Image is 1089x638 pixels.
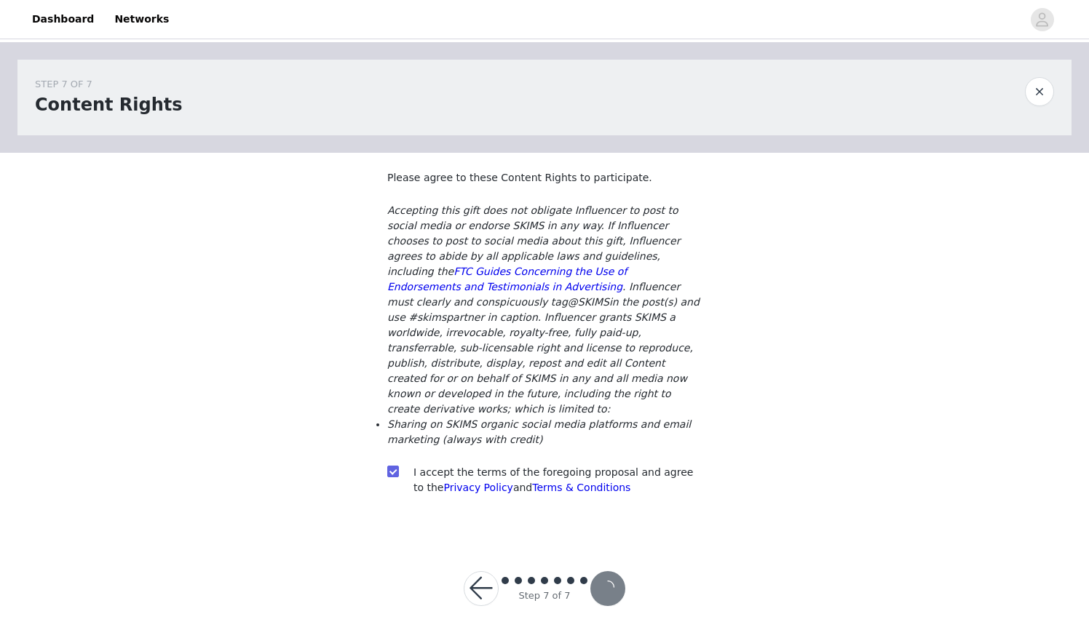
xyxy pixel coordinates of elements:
[35,92,183,118] h1: Content Rights
[413,466,693,493] span: I accept the terms of the foregoing proposal and agree to the and
[387,418,691,445] em: Sharing on SKIMS organic social media platforms and email marketing (always with credit)
[387,170,702,186] p: Please agree to these Content Rights to participate.
[518,589,570,603] div: Step 7 of 7
[106,3,178,36] a: Networks
[23,3,103,36] a: Dashboard
[532,482,630,493] a: Terms & Conditions
[387,281,680,308] em: . Influencer must clearly and conspicuously tag
[387,296,700,415] em: in the post(s) and use #skimspartner in caption. Influencer grants SKIMS a worldwide, irrevocable...
[387,204,680,277] em: Accepting this gift does not obligate Influencer to post to social media or endorse SKIMS in any ...
[35,77,183,92] div: STEP 7 OF 7
[387,266,627,292] a: FTC Guides Concerning the Use of Endorsements and Testimonials in Advertising
[568,296,609,308] em: @SKIMS
[443,482,512,493] a: Privacy Policy
[1035,8,1049,31] div: avatar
